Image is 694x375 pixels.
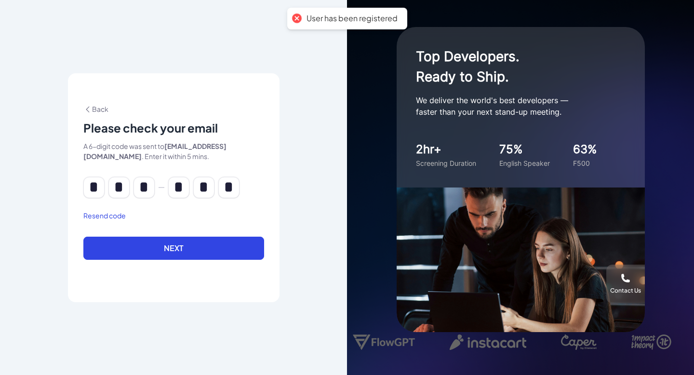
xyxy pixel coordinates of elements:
[83,141,264,161] p: A 6-digit code was sent to . Enter it within 5 mins.
[83,142,227,161] strong: [EMAIL_ADDRESS][DOMAIN_NAME]
[573,158,597,168] div: F500
[610,287,641,295] div: Contact Us
[416,158,476,168] div: Screening Duration
[499,158,550,168] div: English Speaker
[83,211,126,221] button: Resend code
[83,237,264,260] button: Next
[83,105,108,113] span: Back
[416,94,609,118] p: We deliver the world's best developers — faster than your next stand-up meeting.
[573,141,597,158] div: 63%
[416,141,476,158] div: 2hr+
[499,141,550,158] div: 75%
[83,120,264,135] p: Please check your email
[416,46,609,87] h1: Top Developers. Ready to Ship.
[606,265,645,303] button: Contact Us
[307,13,398,24] div: User has been registered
